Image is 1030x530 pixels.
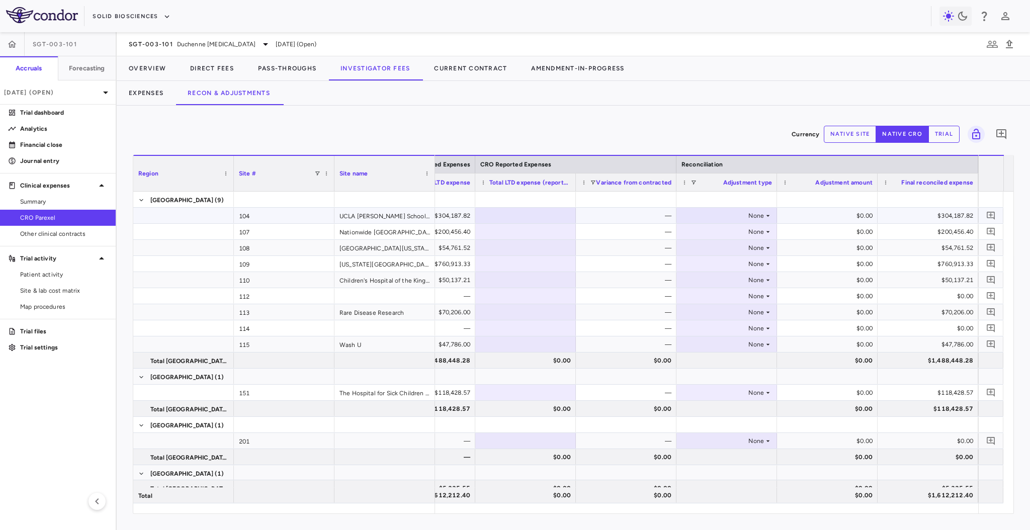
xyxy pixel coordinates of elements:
[585,449,671,465] div: $0.00
[150,369,214,385] span: [GEOGRAPHIC_DATA]
[334,336,435,352] div: Wash U
[20,229,108,238] span: Other clinical contracts
[887,487,973,503] div: $1,612,212.40
[786,320,873,336] div: $0.00
[887,320,973,336] div: $0.00
[984,337,998,351] button: Add comment
[685,224,764,240] div: None
[685,385,764,401] div: None
[986,243,996,252] svg: Add comment
[585,433,671,449] div: —
[887,240,973,256] div: $54,761.52
[984,289,998,303] button: Add comment
[986,307,996,317] svg: Add comment
[246,56,328,80] button: Pass-Throughs
[20,213,108,222] span: CRO Parexel
[20,254,96,263] p: Trial activity
[93,9,170,25] button: Solid Biosciences
[815,179,873,186] span: Adjustment amount
[887,449,973,465] div: $0.00
[887,288,973,304] div: $0.00
[887,208,973,224] div: $304,187.82
[984,305,998,319] button: Add comment
[519,56,636,80] button: Amendment-In-Progress
[786,240,873,256] div: $0.00
[786,288,873,304] div: $0.00
[995,128,1007,140] svg: Add comment
[234,304,334,320] div: 113
[234,208,334,223] div: 104
[786,433,873,449] div: $0.00
[786,449,873,465] div: $0.00
[334,304,435,320] div: Rare Disease Research
[984,434,998,448] button: Add comment
[824,126,877,143] button: native site
[20,140,108,149] p: Financial close
[6,7,78,23] img: logo-full-SnFGN8VE.png
[138,170,158,177] span: Region
[786,208,873,224] div: $0.00
[786,385,873,401] div: $0.00
[887,304,973,320] div: $70,206.00
[150,353,228,369] span: Total [GEOGRAPHIC_DATA]
[986,388,996,397] svg: Add comment
[215,369,224,385] span: (1)
[792,130,819,139] p: Currency
[585,272,671,288] div: —
[484,449,571,465] div: $0.00
[276,40,316,49] span: [DATE] (Open)
[887,352,973,369] div: $1,488,448.28
[422,56,519,80] button: Current Contract
[150,466,214,482] span: [GEOGRAPHIC_DATA]
[234,256,334,272] div: 109
[480,161,551,168] span: CRO Reported Expenses
[685,208,764,224] div: None
[334,272,435,288] div: Children's Hospital of the King's Daughters
[596,179,671,186] span: Variance from contracted
[234,385,334,400] div: 151
[178,56,246,80] button: Direct Fees
[20,327,108,336] p: Trial files
[234,224,334,239] div: 107
[215,417,224,433] span: (1)
[234,320,334,336] div: 114
[234,272,334,288] div: 110
[986,436,996,446] svg: Add comment
[33,40,77,48] span: SGT-003-101
[786,256,873,272] div: $0.00
[887,224,973,240] div: $200,456.40
[887,385,973,401] div: $118,428.57
[16,64,42,73] h6: Accruals
[585,487,671,503] div: $0.00
[150,481,228,497] span: Total [GEOGRAPHIC_DATA]
[786,304,873,320] div: $0.00
[876,126,929,143] button: native cro
[234,433,334,449] div: 201
[685,320,764,336] div: None
[20,108,108,117] p: Trial dashboard
[901,179,973,186] span: Final reconciled expense
[117,81,176,105] button: Expenses
[20,302,108,311] span: Map procedures
[20,197,108,206] span: Summary
[984,241,998,254] button: Add comment
[685,272,764,288] div: None
[585,352,671,369] div: $0.00
[887,256,973,272] div: $760,913.33
[986,211,996,220] svg: Add comment
[986,291,996,301] svg: Add comment
[786,272,873,288] div: $0.00
[685,433,764,449] div: None
[20,181,96,190] p: Clinical expenses
[585,385,671,401] div: —
[484,401,571,417] div: $0.00
[984,386,998,399] button: Add comment
[138,488,152,504] span: Total
[328,56,422,80] button: Investigator Fees
[117,56,178,80] button: Overview
[176,81,282,105] button: Recon & Adjustments
[984,225,998,238] button: Add comment
[585,224,671,240] div: —
[489,179,571,186] span: Total LTD expense (reported)
[585,256,671,272] div: —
